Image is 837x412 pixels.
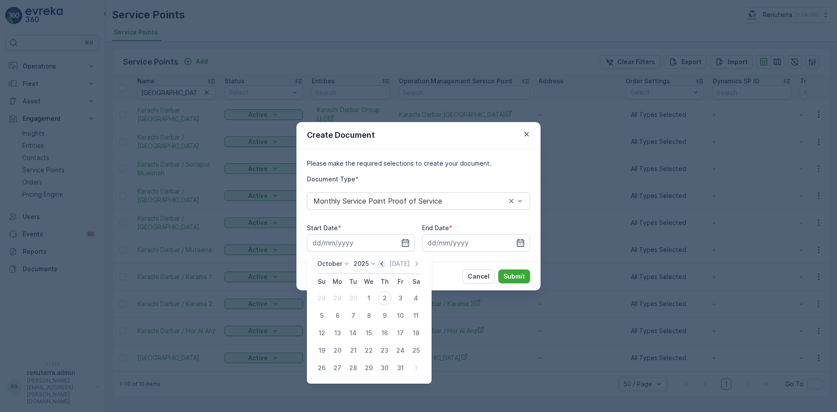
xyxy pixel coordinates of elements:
div: 27 [330,361,344,375]
div: 30 [346,291,360,305]
label: Document Type [307,175,355,183]
div: 17 [393,326,407,340]
div: 25 [409,344,423,358]
div: 20 [330,344,344,358]
p: 2025 [354,259,369,268]
div: 14 [346,326,360,340]
div: 23 [378,344,391,358]
button: Submit [498,269,530,283]
div: 2 [378,291,391,305]
div: 28 [315,291,329,305]
div: 11 [409,309,423,323]
th: Thursday [377,274,392,289]
div: 19 [315,344,329,358]
button: Cancel [463,269,495,283]
p: Please make the required selections to create your document. [307,159,530,168]
div: 24 [393,344,407,358]
input: dd/mm/yyyy [307,234,415,252]
div: 9 [378,309,391,323]
th: Monday [330,274,345,289]
div: 3 [393,291,407,305]
div: 6 [330,309,344,323]
div: 13 [330,326,344,340]
input: dd/mm/yyyy [422,234,530,252]
div: 30 [378,361,391,375]
div: 22 [362,344,376,358]
th: Wednesday [361,274,377,289]
div: 5 [315,309,329,323]
th: Friday [392,274,408,289]
div: 28 [346,361,360,375]
th: Tuesday [345,274,361,289]
p: Submit [504,272,525,281]
div: 8 [362,309,376,323]
div: 7 [346,309,360,323]
div: 4 [409,291,423,305]
label: End Date [422,224,449,232]
div: 29 [330,291,344,305]
div: 1 [409,361,423,375]
p: Cancel [468,272,490,281]
p: October [317,259,342,268]
div: 26 [315,361,329,375]
label: Start Date [307,224,338,232]
th: Sunday [314,274,330,289]
th: Saturday [408,274,424,289]
div: 10 [393,309,407,323]
p: Create Document [307,129,375,141]
p: [DATE] [389,259,410,268]
div: 12 [315,326,329,340]
div: 16 [378,326,391,340]
div: 18 [409,326,423,340]
div: 15 [362,326,376,340]
div: 31 [393,361,407,375]
div: 1 [362,291,376,305]
div: 29 [362,361,376,375]
div: 21 [346,344,360,358]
